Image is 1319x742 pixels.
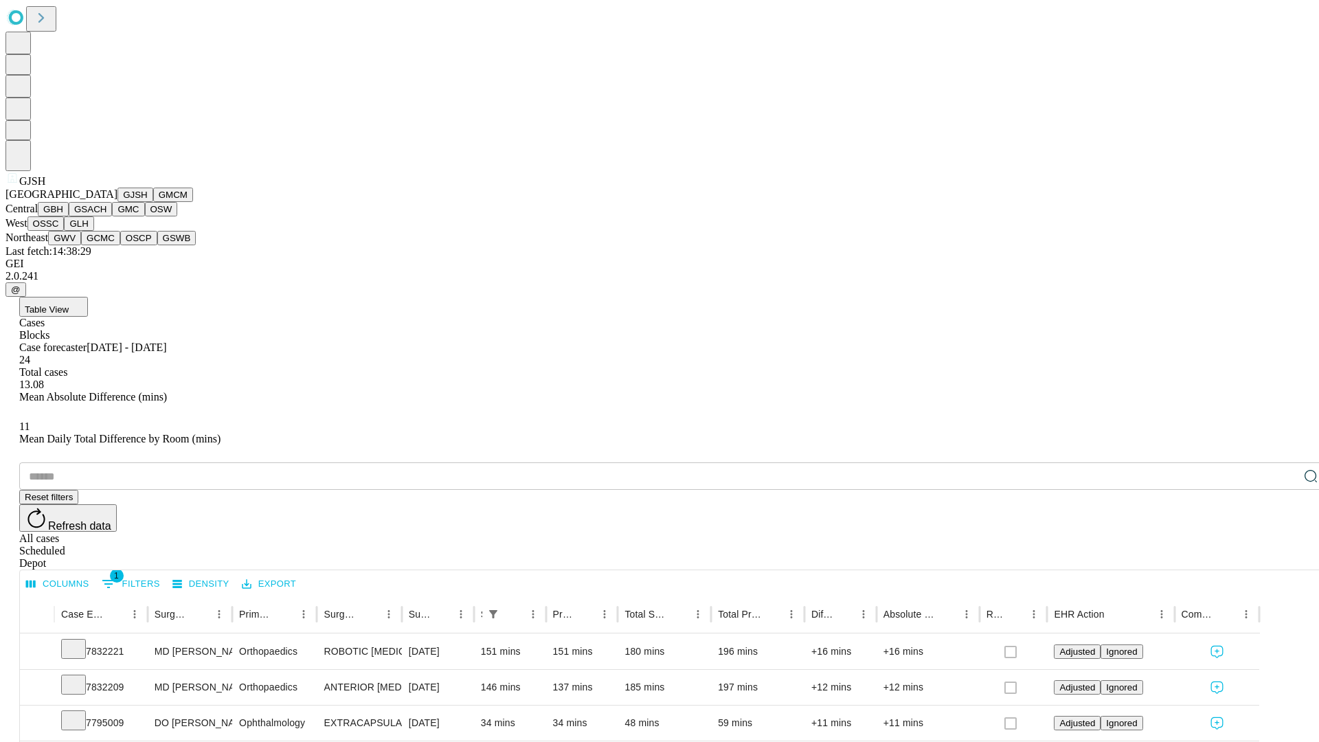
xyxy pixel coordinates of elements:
[61,609,104,620] div: Case Epic Id
[1059,718,1095,728] span: Adjusted
[19,341,87,353] span: Case forecaster
[1101,716,1142,730] button: Ignored
[1005,605,1024,624] button: Sort
[883,634,973,669] div: +16 mins
[81,231,120,245] button: GCMC
[1101,644,1142,659] button: Ignored
[69,202,112,216] button: GSACH
[1054,680,1101,695] button: Adjusted
[957,605,976,624] button: Menu
[27,640,47,664] button: Expand
[61,634,141,669] div: 7832221
[854,605,873,624] button: Menu
[553,670,611,705] div: 137 mins
[324,670,394,705] div: ANTERIOR [MEDICAL_DATA] TOTAL HIP
[1054,716,1101,730] button: Adjusted
[5,282,26,297] button: @
[379,605,398,624] button: Menu
[157,231,196,245] button: GSWB
[239,609,273,620] div: Primary Service
[987,609,1004,620] div: Resolved in EHR
[688,605,708,624] button: Menu
[595,605,614,624] button: Menu
[238,574,300,595] button: Export
[432,605,451,624] button: Sort
[5,203,38,214] span: Central
[48,520,111,532] span: Refresh data
[504,605,523,624] button: Sort
[481,634,539,669] div: 151 mins
[1106,718,1137,728] span: Ignored
[27,712,47,736] button: Expand
[27,216,65,231] button: OSSC
[125,605,144,624] button: Menu
[5,217,27,229] span: West
[1054,644,1101,659] button: Adjusted
[883,609,936,620] div: Absolute Difference
[190,605,210,624] button: Sort
[19,366,67,378] span: Total cases
[484,605,503,624] button: Show filters
[1106,647,1137,657] span: Ignored
[169,574,233,595] button: Density
[835,605,854,624] button: Sort
[38,202,69,216] button: GBH
[19,504,117,532] button: Refresh data
[481,706,539,741] div: 34 mins
[5,270,1314,282] div: 2.0.241
[1024,605,1044,624] button: Menu
[624,609,668,620] div: Total Scheduled Duration
[155,609,189,620] div: Surgeon Name
[718,634,798,669] div: 196 mins
[718,609,761,620] div: Total Predicted Duration
[19,420,30,432] span: 11
[669,605,688,624] button: Sort
[1182,609,1216,620] div: Comments
[87,341,166,353] span: [DATE] - [DATE]
[106,605,125,624] button: Sort
[64,216,93,231] button: GLH
[19,175,45,187] span: GJSH
[11,284,21,295] span: @
[481,609,482,620] div: Scheduled In Room Duration
[576,605,595,624] button: Sort
[275,605,294,624] button: Sort
[883,706,973,741] div: +11 mins
[553,634,611,669] div: 151 mins
[718,670,798,705] div: 197 mins
[25,492,73,502] span: Reset filters
[145,202,178,216] button: OSW
[811,609,833,620] div: Difference
[523,605,543,624] button: Menu
[1054,609,1104,620] div: EHR Action
[5,232,48,243] span: Northeast
[19,379,44,390] span: 13.08
[324,706,394,741] div: EXTRACAPSULAR CATARACT REMOVAL WITH [MEDICAL_DATA]
[155,706,225,741] div: DO [PERSON_NAME]
[1059,682,1095,693] span: Adjusted
[27,676,47,700] button: Expand
[112,202,144,216] button: GMC
[763,605,782,624] button: Sort
[5,258,1314,270] div: GEI
[409,634,467,669] div: [DATE]
[718,706,798,741] div: 59 mins
[1059,647,1095,657] span: Adjusted
[811,634,870,669] div: +16 mins
[153,188,193,202] button: GMCM
[19,433,221,445] span: Mean Daily Total Difference by Room (mins)
[294,605,313,624] button: Menu
[155,634,225,669] div: MD [PERSON_NAME] [PERSON_NAME]
[481,670,539,705] div: 146 mins
[239,634,310,669] div: Orthopaedics
[553,706,611,741] div: 34 mins
[117,188,153,202] button: GJSH
[553,609,575,620] div: Predicted In Room Duration
[484,605,503,624] div: 1 active filter
[120,231,157,245] button: OSCP
[782,605,801,624] button: Menu
[324,634,394,669] div: ROBOTIC [MEDICAL_DATA] KNEE TOTAL
[110,569,124,583] span: 1
[811,706,870,741] div: +11 mins
[5,245,91,257] span: Last fetch: 14:38:29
